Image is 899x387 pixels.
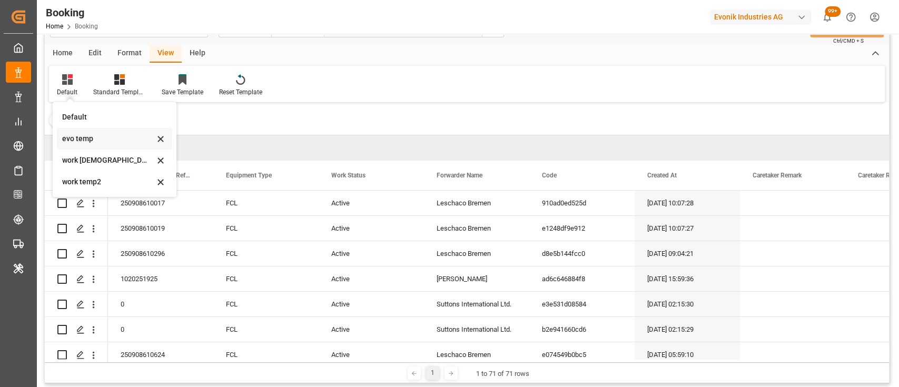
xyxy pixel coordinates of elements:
div: 1 to 71 of 71 rows [476,369,529,379]
div: 0 [108,292,213,316]
div: Active [319,266,424,291]
div: Press SPACE to select this row. [45,191,108,216]
button: Help Center [839,5,863,29]
div: Press SPACE to select this row. [45,241,108,266]
div: Evonik Industries AG [710,9,811,25]
div: Press SPACE to select this row. [45,317,108,342]
button: show 100 new notifications [815,5,839,29]
div: FCL [213,342,319,367]
div: Active [319,342,424,367]
div: Press SPACE to select this row. [45,216,108,241]
div: [DATE] 02:15:29 [635,317,740,342]
div: 250908610019 [108,216,213,241]
span: Caretaker Remark [753,172,802,179]
div: Booking [46,5,98,21]
div: Active [319,292,424,316]
div: Suttons International Ltd. [424,292,529,316]
div: e3e531d08584 [529,292,635,316]
div: FCL [213,292,319,316]
div: FCL [213,216,319,241]
div: Save Template [162,87,203,97]
div: FCL [213,241,319,266]
div: b2e941660cd6 [529,317,635,342]
div: [PERSON_NAME] [424,266,529,291]
div: [DATE] 02:15:30 [635,292,740,316]
a: Home [46,23,63,30]
div: FCL [213,191,319,215]
div: work [DEMOGRAPHIC_DATA] [62,155,154,166]
span: 99+ [825,6,841,17]
div: [DATE] 10:07:28 [635,191,740,215]
div: 250908610624 [108,342,213,367]
div: Active [319,317,424,342]
div: ad6c646884f8 [529,266,635,291]
div: Leschaco Bremen [424,216,529,241]
div: evo temp [62,133,154,144]
button: Evonik Industries AG [710,7,815,27]
div: 1020251925 [108,266,213,291]
span: Created At [647,172,677,179]
div: Press SPACE to select this row. [45,292,108,317]
div: Reset Template [219,87,262,97]
div: Help [182,45,213,63]
div: 250908610296 [108,241,213,266]
div: e074549b0bc5 [529,342,635,367]
div: FCL [213,266,319,291]
span: Equipment Type [226,172,272,179]
div: Active [319,216,424,241]
div: [DATE] 09:04:21 [635,241,740,266]
div: [DATE] 15:59:36 [635,266,740,291]
div: Standard Templates [93,87,146,97]
div: Leschaco Bremen [424,342,529,367]
div: Suttons International Ltd. [424,317,529,342]
div: 910ad0ed525d [529,191,635,215]
span: Forwarder Name [437,172,482,179]
div: Edit [81,45,110,63]
div: d8e5b144fcc0 [529,241,635,266]
div: [DATE] 05:59:10 [635,342,740,367]
div: View [150,45,182,63]
span: Work Status [331,172,365,179]
div: Press SPACE to select this row. [45,342,108,368]
div: 0 [108,317,213,342]
div: Active [319,191,424,215]
div: Leschaco Bremen [424,191,529,215]
div: Home [45,45,81,63]
div: 1 [426,366,439,380]
div: Format [110,45,150,63]
span: Ctrl/CMD + S [833,37,864,45]
div: 250908610017 [108,191,213,215]
div: [DATE] 10:07:27 [635,216,740,241]
div: Default [57,87,77,97]
div: e1248df9e912 [529,216,635,241]
span: Code [542,172,557,179]
div: work temp2 [62,176,154,187]
div: Leschaco Bremen [424,241,529,266]
div: Default [62,112,154,123]
div: FCL [213,317,319,342]
div: Press SPACE to select this row. [45,266,108,292]
div: Active [319,241,424,266]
